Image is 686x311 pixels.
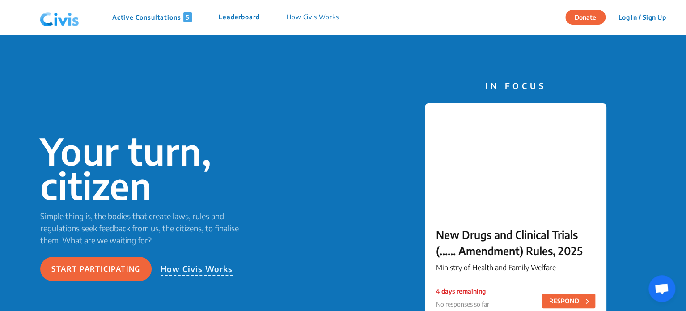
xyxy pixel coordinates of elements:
[565,10,606,25] button: Donate
[36,4,83,31] img: navlogo.png
[436,262,595,273] p: Ministry of Health and Family Welfare
[40,134,252,203] p: Your turn, citizen
[287,12,339,22] p: How Civis Works
[219,12,260,22] p: Leaderboard
[112,12,192,22] p: Active Consultations
[40,210,252,246] p: Simple thing is, the bodies that create laws, rules and regulations seek feedback from us, the ci...
[565,12,612,21] a: Donate
[648,275,675,302] div: Open chat
[542,294,595,308] button: RESPOND
[40,257,152,281] button: Start participating
[183,12,192,22] span: 5
[425,80,606,92] p: IN FOCUS
[436,286,489,296] p: 4 days remaining
[436,226,595,259] p: New Drugs and Clinical Trials (...... Amendment) Rules, 2025
[612,10,672,24] button: Log In / Sign Up
[161,263,233,276] p: How Civis Works
[436,300,489,308] span: No responses so far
